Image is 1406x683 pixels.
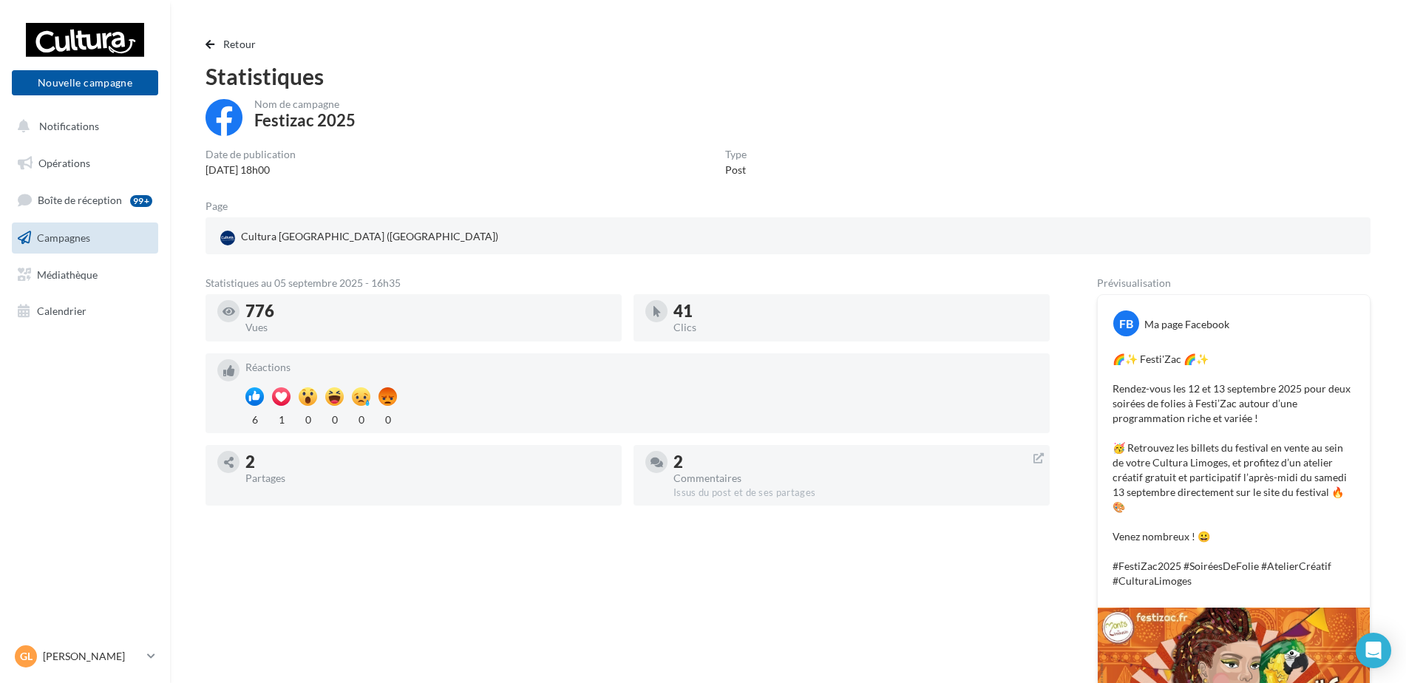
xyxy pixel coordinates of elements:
[1097,278,1371,288] div: Prévisualisation
[9,259,161,290] a: Médiathèque
[254,112,356,129] div: Festizac 2025
[12,70,158,95] button: Nouvelle campagne
[223,38,257,50] span: Retour
[245,303,610,319] div: 776
[37,305,86,317] span: Calendrier
[245,362,1038,373] div: Réactions
[9,296,161,327] a: Calendrier
[130,195,152,207] div: 99+
[725,149,747,160] div: Type
[1113,310,1139,336] div: FB
[325,410,344,427] div: 0
[245,410,264,427] div: 6
[378,410,397,427] div: 0
[1144,317,1229,332] div: Ma page Facebook
[206,35,262,53] button: Retour
[9,222,161,254] a: Campagnes
[9,111,155,142] button: Notifications
[12,642,158,670] a: GL [PERSON_NAME]
[38,194,122,206] span: Boîte de réception
[9,184,161,216] a: Boîte de réception99+
[245,473,610,483] div: Partages
[299,410,317,427] div: 0
[1113,352,1355,588] p: 🌈✨ Festi'Zac 🌈✨ Rendez-vous les 12 et 13 septembre 2025 pour deux soirées de folies à Festi’Zac a...
[38,157,90,169] span: Opérations
[245,322,610,333] div: Vues
[272,410,291,427] div: 1
[206,149,296,160] div: Date de publication
[9,148,161,179] a: Opérations
[206,65,1371,87] div: Statistiques
[673,473,1038,483] div: Commentaires
[254,99,356,109] div: Nom de campagne
[20,649,33,664] span: GL
[206,201,240,211] div: Page
[206,163,296,177] div: [DATE] 18h00
[245,454,610,470] div: 2
[1356,633,1391,668] div: Open Intercom Messenger
[673,322,1038,333] div: Clics
[43,649,141,664] p: [PERSON_NAME]
[37,231,90,244] span: Campagnes
[39,120,99,132] span: Notifications
[725,163,747,177] div: Post
[673,454,1038,470] div: 2
[37,268,98,280] span: Médiathèque
[206,278,1050,288] div: Statistiques au 05 septembre 2025 - 16h35
[352,410,370,427] div: 0
[217,226,501,248] div: Cultura [GEOGRAPHIC_DATA] ([GEOGRAPHIC_DATA])
[673,303,1038,319] div: 41
[673,486,1038,500] div: Issus du post et de ses partages
[217,226,598,248] a: Cultura [GEOGRAPHIC_DATA] ([GEOGRAPHIC_DATA])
